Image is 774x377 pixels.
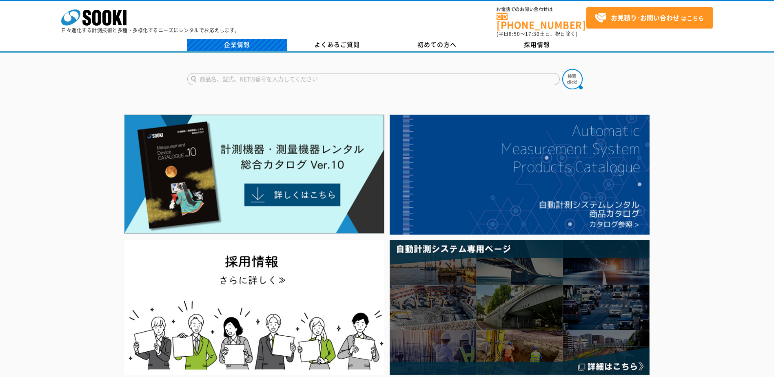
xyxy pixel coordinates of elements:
input: 商品名、型式、NETIS番号を入力してください [187,73,560,85]
span: 17:30 [525,30,540,38]
a: よくあるご質問 [287,39,387,51]
span: 8:50 [509,30,520,38]
img: btn_search.png [562,69,583,89]
a: 企業情報 [187,39,287,51]
img: Catalog Ver10 [124,115,384,234]
a: お見積り･お問い合わせはこちら [586,7,713,29]
strong: お見積り･お問い合わせ [611,13,679,22]
span: (平日 ～ 土日、祝日除く) [497,30,577,38]
a: [PHONE_NUMBER] [497,13,586,29]
img: SOOKI recruit [124,240,384,375]
img: 自動計測システム専用ページ [390,240,650,375]
span: はこちら [594,12,704,24]
a: 採用情報 [487,39,587,51]
span: 初めての方へ [417,40,457,49]
span: お電話でのお問い合わせは [497,7,586,12]
p: 日々進化する計測技術と多種・多様化するニーズにレンタルでお応えします。 [61,28,240,33]
a: 初めての方へ [387,39,487,51]
img: 自動計測システムカタログ [390,115,650,235]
